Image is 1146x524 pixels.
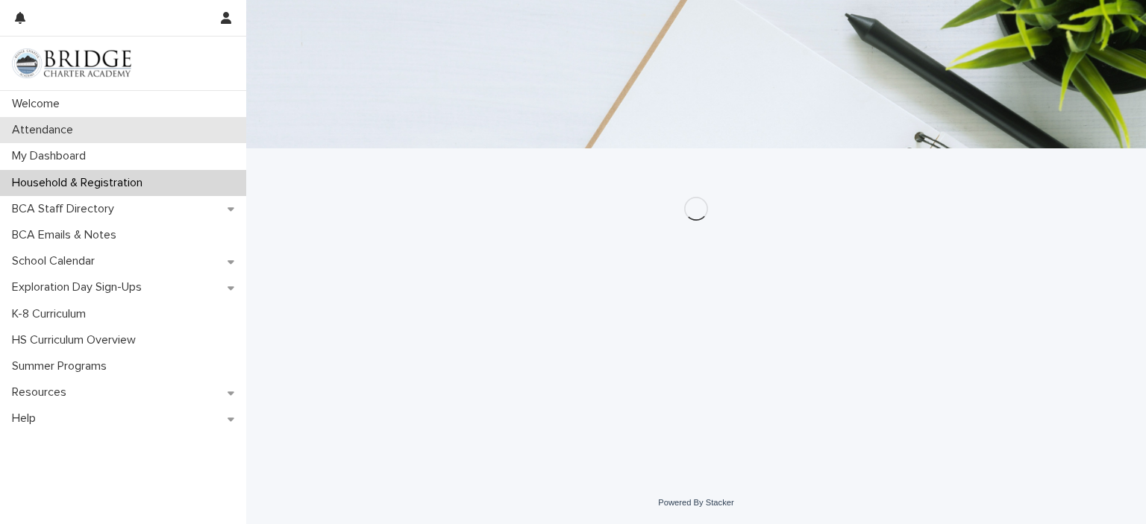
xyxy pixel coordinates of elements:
p: My Dashboard [6,149,98,163]
p: HS Curriculum Overview [6,333,148,347]
p: BCA Emails & Notes [6,228,128,242]
p: Household & Registration [6,176,154,190]
p: Attendance [6,123,85,137]
p: K-8 Curriculum [6,307,98,321]
p: Summer Programs [6,359,119,373]
p: BCA Staff Directory [6,202,126,216]
p: Help [6,411,48,426]
p: Exploration Day Sign-Ups [6,280,154,294]
img: V1C1m3IdTEidaUdm9Hs0 [12,48,131,78]
p: Resources [6,385,78,400]
p: School Calendar [6,254,107,268]
p: Welcome [6,97,72,111]
a: Powered By Stacker [658,498,733,507]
